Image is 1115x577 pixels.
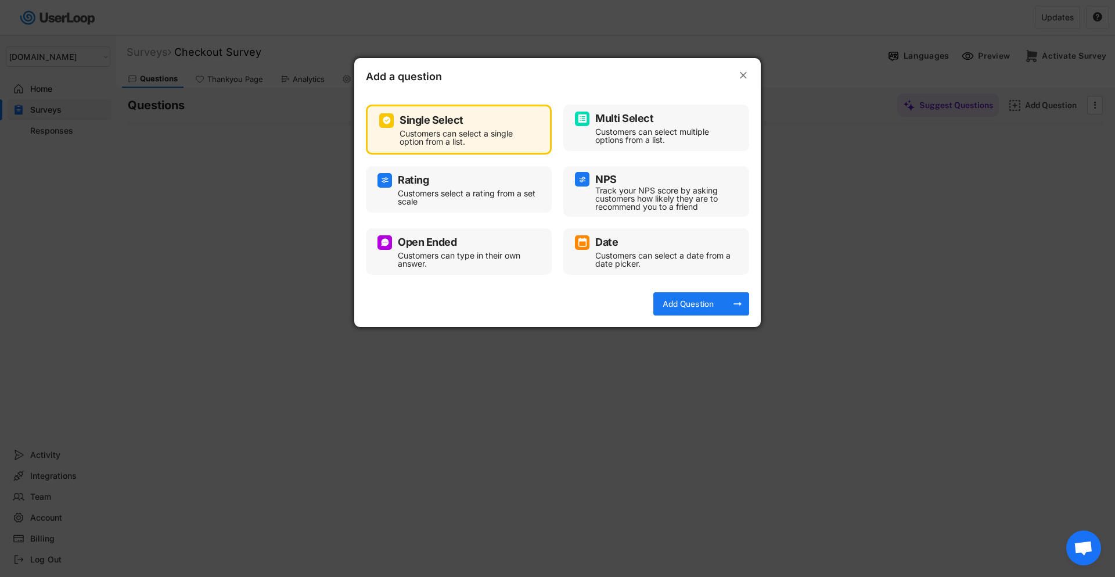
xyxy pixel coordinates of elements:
[398,237,456,248] div: Open Ended
[380,238,390,247] img: ConversationMinor.svg
[578,238,587,247] img: CalendarMajor.svg
[1066,531,1101,565] div: Open chat
[400,130,535,146] div: Customers can select a single option from a list.
[398,175,429,185] div: Rating
[595,174,617,185] div: NPS
[400,115,463,126] div: Single Select
[398,189,537,206] div: Customers select a rating from a set scale
[732,298,743,310] button: arrow_right_alt
[595,128,735,144] div: Customers can select multiple options from a list.
[738,70,749,81] button: 
[578,114,587,123] img: ListMajor.svg
[595,187,735,211] div: Track your NPS score by asking customers how likely they are to recommend you to a friend
[382,116,391,125] img: CircleTickMinorWhite.svg
[398,252,537,268] div: Customers can type in their own answer.
[578,175,587,184] img: AdjustIcon.svg
[595,237,618,248] div: Date
[740,69,747,81] text: 
[366,70,482,87] div: Add a question
[595,252,735,268] div: Customers can select a date from a date picker.
[659,299,717,309] div: Add Question
[380,175,390,185] img: AdjustIcon.svg
[595,113,653,124] div: Multi Select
